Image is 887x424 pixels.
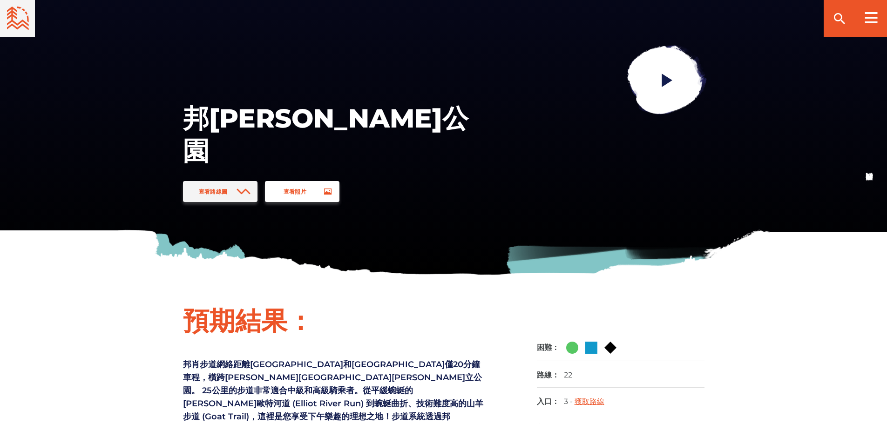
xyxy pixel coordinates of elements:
a: 查看照片 [265,181,339,202]
a: 聯絡我們 [850,146,887,225]
font: 邦[PERSON_NAME]公園 [183,102,468,167]
font: 查看照片 [284,188,306,195]
ion-icon: 玩 [658,72,675,88]
img: 綠色圓圈 [566,342,578,354]
ion-icon: 搜尋 [832,11,847,26]
img: 藍色廣場 [585,342,597,354]
font: 路線： [537,370,559,379]
font: 困難： [537,343,559,352]
font: 查看路線圖 [199,188,228,195]
a: 查看路線圖 [183,181,257,202]
font: 預期結果： [183,305,313,337]
font: 聯絡我們 [864,185,873,187]
font: 22 [564,370,572,379]
font: 入口： [537,397,559,406]
a: 獲取路線 [575,397,604,406]
font: 3 [564,397,568,406]
img: 黑鑽石 [604,342,616,354]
